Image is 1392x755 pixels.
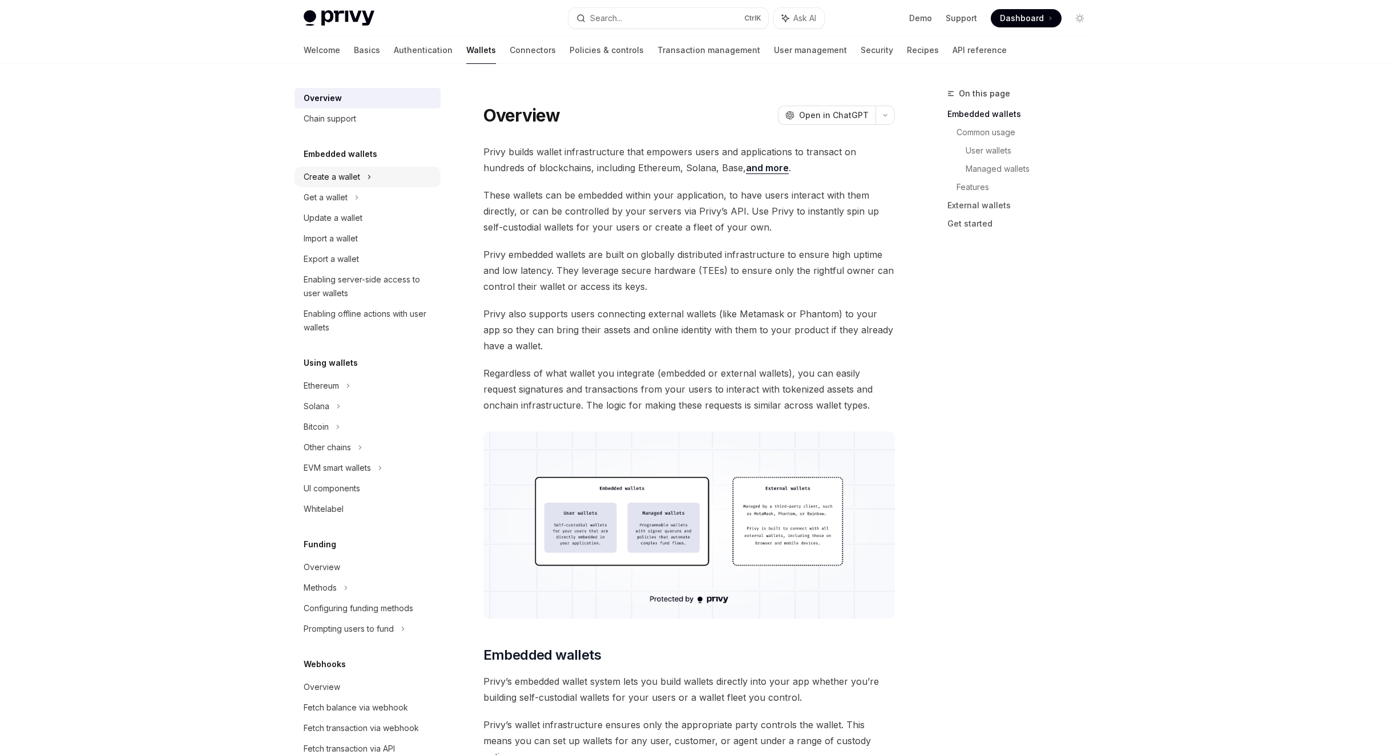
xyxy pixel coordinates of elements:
[304,10,374,26] img: light logo
[483,365,895,413] span: Regardless of what wallet you integrate (embedded or external wallets), you can easily request si...
[793,13,816,24] span: Ask AI
[304,560,340,574] div: Overview
[1000,13,1044,24] span: Dashboard
[294,499,441,519] a: Whitelabel
[304,482,360,495] div: UI components
[966,160,1098,178] a: Managed wallets
[354,37,380,64] a: Basics
[861,37,893,64] a: Security
[746,162,789,174] a: and more
[294,88,441,108] a: Overview
[294,718,441,738] a: Fetch transaction via webhook
[570,37,644,64] a: Policies & controls
[304,581,337,595] div: Methods
[909,13,932,24] a: Demo
[953,37,1007,64] a: API reference
[304,502,344,516] div: Whitelabel
[304,601,413,615] div: Configuring funding methods
[959,87,1010,100] span: On this page
[907,37,939,64] a: Recipes
[304,37,340,64] a: Welcome
[294,108,441,129] a: Chain support
[947,196,1098,215] a: External wallets
[483,144,895,176] span: Privy builds wallet infrastructure that empowers users and applications to transact on hundreds o...
[483,187,895,235] span: These wallets can be embedded within your application, to have users interact with them directly,...
[304,211,362,225] div: Update a wallet
[466,37,496,64] a: Wallets
[294,697,441,718] a: Fetch balance via webhook
[294,677,441,697] a: Overview
[294,208,441,228] a: Update a wallet
[294,598,441,619] a: Configuring funding methods
[294,249,441,269] a: Export a wallet
[294,228,441,249] a: Import a wallet
[304,680,340,694] div: Overview
[304,721,419,735] div: Fetch transaction via webhook
[799,110,869,121] span: Open in ChatGPT
[483,431,895,619] img: images/walletoverview.png
[304,191,348,204] div: Get a wallet
[304,441,351,454] div: Other chains
[304,538,336,551] h5: Funding
[294,269,441,304] a: Enabling server-side access to user wallets
[991,9,1062,27] a: Dashboard
[304,170,360,184] div: Create a wallet
[1071,9,1089,27] button: Toggle dark mode
[304,232,358,245] div: Import a wallet
[568,8,768,29] button: Search...CtrlK
[744,14,761,23] span: Ctrl K
[946,13,977,24] a: Support
[947,105,1098,123] a: Embedded wallets
[483,673,895,705] span: Privy’s embedded wallet system lets you build wallets directly into your app whether you’re build...
[294,557,441,578] a: Overview
[304,420,329,434] div: Bitcoin
[304,461,371,475] div: EVM smart wallets
[304,622,394,636] div: Prompting users to fund
[304,356,358,370] h5: Using wallets
[304,91,342,105] div: Overview
[774,37,847,64] a: User management
[304,252,359,266] div: Export a wallet
[304,399,329,413] div: Solana
[966,142,1098,160] a: User wallets
[957,178,1098,196] a: Features
[483,306,895,354] span: Privy also supports users connecting external wallets (like Metamask or Phantom) to your app so t...
[483,247,895,294] span: Privy embedded wallets are built on globally distributed infrastructure to ensure high uptime and...
[304,701,408,714] div: Fetch balance via webhook
[778,106,875,125] button: Open in ChatGPT
[294,304,441,338] a: Enabling offline actions with user wallets
[590,11,622,25] div: Search...
[304,379,339,393] div: Ethereum
[774,8,824,29] button: Ask AI
[294,478,441,499] a: UI components
[957,123,1098,142] a: Common usage
[304,657,346,671] h5: Webhooks
[947,215,1098,233] a: Get started
[483,646,601,664] span: Embedded wallets
[304,307,434,334] div: Enabling offline actions with user wallets
[510,37,556,64] a: Connectors
[657,37,760,64] a: Transaction management
[304,273,434,300] div: Enabling server-side access to user wallets
[394,37,453,64] a: Authentication
[483,105,560,126] h1: Overview
[304,147,377,161] h5: Embedded wallets
[304,112,356,126] div: Chain support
